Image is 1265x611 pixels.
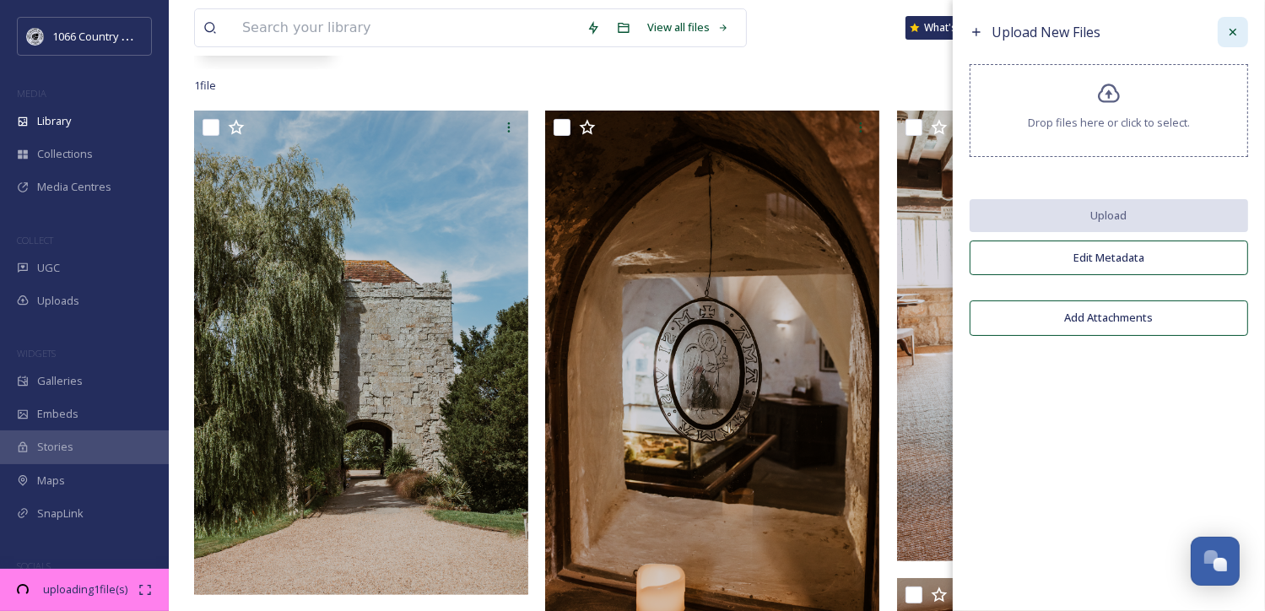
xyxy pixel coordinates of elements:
[33,581,138,597] span: uploading 1 file(s)
[639,11,738,44] a: View all files
[37,293,79,309] span: Uploads
[37,373,83,389] span: Galleries
[970,300,1248,335] button: Add Attachments
[1191,537,1240,586] button: Open Chat
[27,28,44,45] img: logo_footerstamp.png
[970,241,1248,275] button: Edit Metadata
[37,146,93,162] span: Collections
[37,260,60,276] span: UGC
[234,9,578,46] input: Search your library
[37,179,111,195] span: Media Centres
[37,506,84,522] span: SnapLink
[37,473,65,489] span: Maps
[17,234,53,246] span: COLLECT
[37,439,73,455] span: Stories
[906,16,990,40] a: What's New
[992,23,1100,41] span: Upload New Files
[970,199,1248,232] button: Upload
[37,113,71,129] span: Library
[17,87,46,100] span: MEDIA
[194,78,216,94] span: 1 file
[17,560,51,572] span: SOCIALS
[1028,115,1190,131] span: Drop files here or click to select.
[897,111,1231,561] img: 828A3225-64.jpg
[37,406,78,422] span: Embeds
[17,347,56,360] span: WIDGETS
[52,28,171,44] span: 1066 Country Marketing
[194,111,528,594] img: 828A3228-65.jpg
